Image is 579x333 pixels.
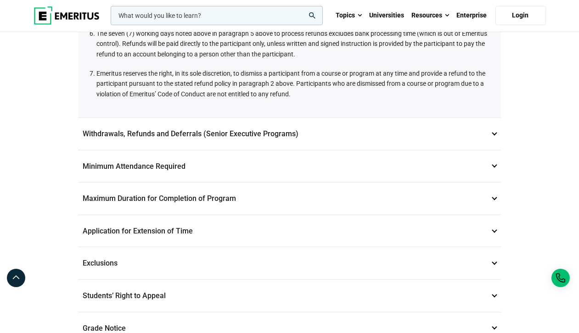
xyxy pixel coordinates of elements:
[96,28,492,59] li: The seven (7) working days noted above in paragraph 5 above to process refunds excludes bank proc...
[78,215,501,247] p: Application for Extension of Time
[96,68,492,99] li: Emeritus reserves the right, in its sole discretion, to dismiss a participant from a course or pr...
[111,6,323,25] input: woocommerce-product-search-field-0
[78,150,501,183] p: Minimum Attendance Required
[78,118,501,150] p: Withdrawals, Refunds and Deferrals (Senior Executive Programs)
[78,247,501,279] p: Exclusions
[495,6,546,25] a: Login
[78,183,501,215] p: Maximum Duration for Completion of Program
[78,280,501,312] p: Students’ Right to Appeal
